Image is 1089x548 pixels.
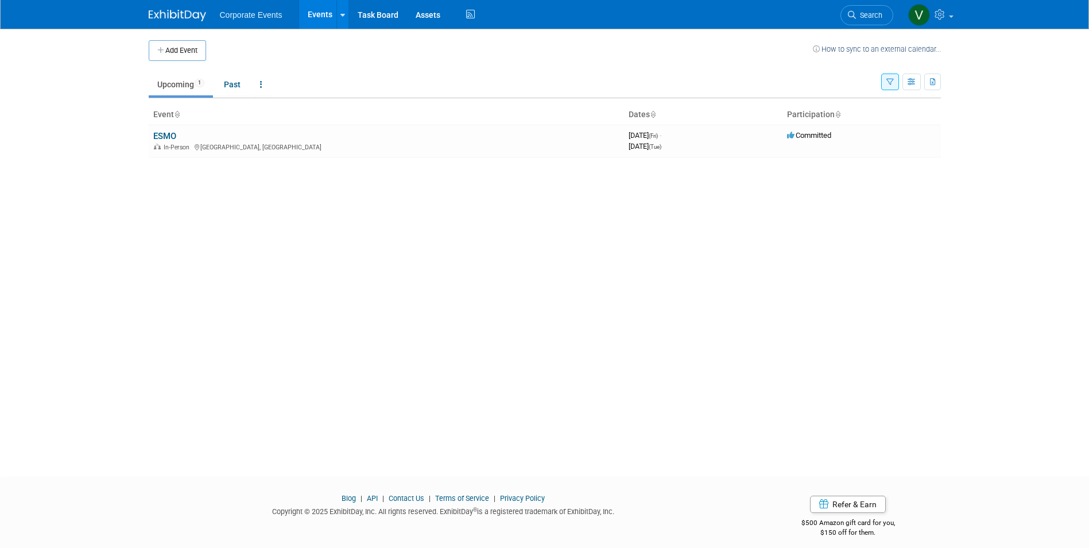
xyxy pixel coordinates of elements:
div: [GEOGRAPHIC_DATA], [GEOGRAPHIC_DATA] [153,142,619,151]
div: Copyright © 2025 ExhibitDay, Inc. All rights reserved. ExhibitDay is a registered trademark of Ex... [149,504,739,517]
th: Event [149,105,624,125]
a: API [367,494,378,503]
a: Refer & Earn [810,496,886,513]
button: Add Event [149,40,206,61]
span: (Fri) [649,133,658,139]
span: [DATE] [629,131,661,140]
span: | [491,494,498,503]
span: Committed [787,131,831,140]
a: Past [215,74,249,95]
span: (Tue) [649,144,661,150]
th: Participation [782,105,941,125]
span: | [358,494,365,503]
div: $500 Amazon gift card for you, [755,511,941,537]
a: ESMO [153,131,176,141]
a: Privacy Policy [500,494,545,503]
span: 1 [195,79,204,87]
a: Sort by Participation Type [835,110,840,119]
span: - [660,131,661,140]
th: Dates [624,105,782,125]
img: ExhibitDay [149,10,206,21]
span: Corporate Events [220,10,282,20]
a: How to sync to an external calendar... [813,45,941,53]
sup: ® [473,507,477,513]
span: [DATE] [629,142,661,150]
a: Blog [342,494,356,503]
span: Search [856,11,882,20]
a: Sort by Start Date [650,110,656,119]
a: Terms of Service [435,494,489,503]
img: Valeria Bocharova [908,4,930,26]
a: Sort by Event Name [174,110,180,119]
a: Upcoming1 [149,74,213,95]
a: Contact Us [389,494,424,503]
span: | [379,494,387,503]
span: In-Person [164,144,193,151]
div: $150 off for them. [755,528,941,538]
a: Search [840,5,893,25]
span: | [426,494,433,503]
img: In-Person Event [154,144,161,149]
